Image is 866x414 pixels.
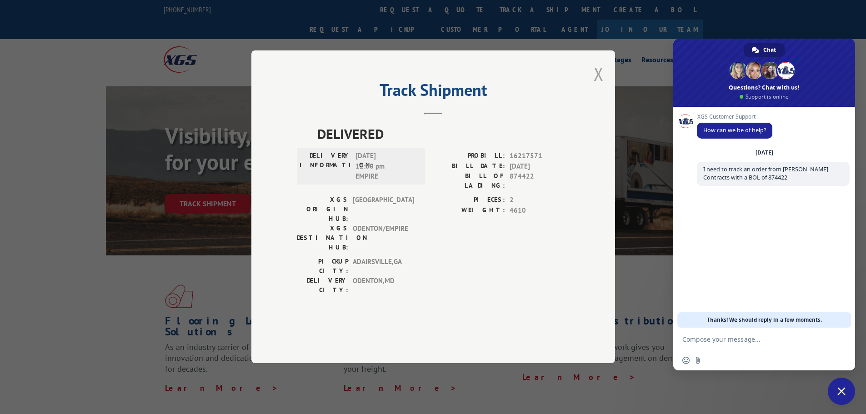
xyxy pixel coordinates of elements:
[297,257,348,276] label: PICKUP CITY:
[353,195,414,224] span: [GEOGRAPHIC_DATA]
[694,357,701,364] span: Send a file
[828,378,855,405] div: Close chat
[353,276,414,295] span: ODENTON , MD
[682,357,690,364] span: Insert an emoji
[594,62,604,86] button: Close modal
[510,195,570,206] span: 2
[297,84,570,101] h2: Track Shipment
[433,195,505,206] label: PIECES:
[433,151,505,162] label: PROBILL:
[353,257,414,276] span: ADAIRSVILLE , GA
[510,161,570,172] span: [DATE]
[297,224,348,253] label: XGS DESTINATION HUB:
[697,114,772,120] span: XGS Customer Support
[433,205,505,216] label: WEIGHT:
[703,165,828,181] span: I need to track an order from [PERSON_NAME] Contracts with a BOL of 874422
[297,195,348,224] label: XGS ORIGIN HUB:
[355,151,417,182] span: [DATE] 12:00 pm EMPIRE
[510,205,570,216] span: 4610
[763,43,776,57] span: Chat
[300,151,351,182] label: DELIVERY INFORMATION:
[510,151,570,162] span: 16217571
[433,161,505,172] label: BILL DATE:
[744,43,785,57] div: Chat
[756,150,773,155] div: [DATE]
[703,126,766,134] span: How can we be of help?
[510,172,570,191] span: 874422
[682,335,826,344] textarea: Compose your message...
[297,276,348,295] label: DELIVERY CITY:
[707,312,822,328] span: Thanks! We should reply in a few moments.
[353,224,414,253] span: ODENTON/EMPIRE
[317,124,570,145] span: DELIVERED
[433,172,505,191] label: BILL OF LADING:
